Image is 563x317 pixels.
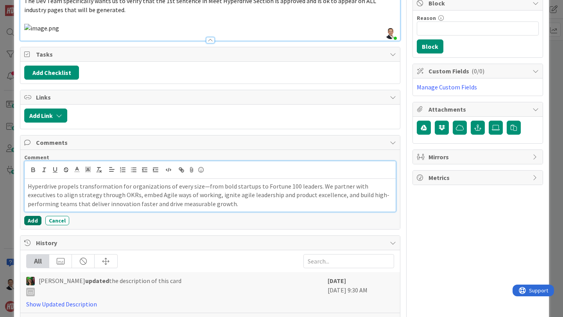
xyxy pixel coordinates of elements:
a: Manage Custom Fields [417,83,477,91]
div: All [27,255,49,268]
img: SL [26,277,35,285]
div: [DATE] 9:30 AM [328,276,394,309]
span: ( 0/0 ) [472,67,484,75]
span: [PERSON_NAME] the description of this card [39,276,181,296]
span: Links [36,93,386,102]
button: Cancel [45,216,69,225]
button: Add [24,216,41,225]
label: Reason [417,14,436,21]
span: Metrics [429,173,529,182]
button: Add Checklist [24,66,79,80]
span: Tasks [36,50,386,59]
b: updated [85,277,109,285]
img: UCWZD98YtWJuY0ewth2JkLzM7ZIabXpM.png [385,28,396,39]
b: [DATE] [328,277,346,285]
span: History [36,238,386,248]
button: Block [417,39,443,53]
button: Add Link [24,109,67,123]
span: Comments [36,138,386,147]
a: Show Updated Description [26,300,97,308]
span: Comment [24,154,49,161]
span: Mirrors [429,152,529,162]
span: Custom Fields [429,66,529,76]
img: image.png [24,24,59,33]
p: Hyperdrive propels transformation for organizations of every size—from bold startups to Fortune 1... [28,182,393,208]
span: Attachments [429,105,529,114]
input: Search... [303,254,394,268]
span: Support [16,1,36,11]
